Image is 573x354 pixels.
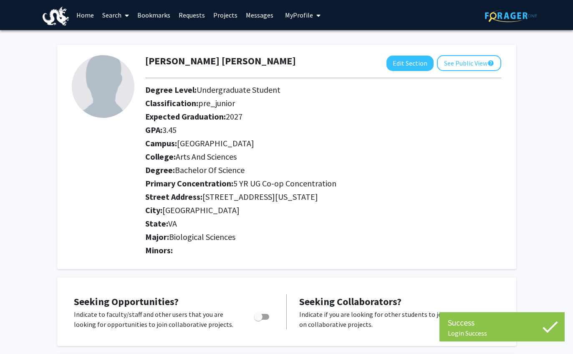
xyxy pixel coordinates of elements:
[197,84,280,95] span: Undergraduate Student
[485,9,537,22] img: ForagerOne Logo
[175,165,245,175] span: Bachelor Of Science
[72,0,98,30] a: Home
[145,219,501,229] h2: State:
[74,295,179,308] span: Seeking Opportunities?
[168,218,177,229] span: VA
[74,309,238,329] p: Indicate to faculty/staff and other users that you are looking for opportunities to join collabor...
[72,55,134,118] img: Profile Picture
[43,7,69,25] img: Drexel University Logo
[98,0,133,30] a: Search
[169,232,235,242] span: Biological Sciences
[299,295,401,308] span: Seeking Collaborators?
[145,55,296,67] h1: [PERSON_NAME] [PERSON_NAME]
[162,125,177,135] span: 3.45
[145,138,501,148] h2: Campus:
[145,205,501,215] h2: City:
[177,138,254,148] span: [GEOGRAPHIC_DATA]
[299,309,464,329] p: Indicate if you are looking for other students to join you on collaborative projects.
[209,0,242,30] a: Projects
[145,178,501,188] h2: Primary Concentration:
[437,55,501,71] button: See Public View
[145,192,501,202] h2: Street Address:
[145,152,501,162] h2: College:
[226,111,242,122] span: 2027
[162,205,240,215] span: [GEOGRAPHIC_DATA]
[145,112,501,122] h2: Expected Graduation:
[487,58,494,68] mat-icon: help
[233,178,336,188] span: 5 YR UG Co-op Concentration
[145,98,501,108] h2: Classification:
[133,0,174,30] a: Bookmarks
[202,191,318,202] span: [STREET_ADDRESS][US_STATE]
[448,316,556,329] div: Success
[198,98,235,108] span: pre_junior
[386,56,434,71] button: Edit Section
[176,151,237,162] span: Arts And Sciences
[145,245,501,255] h2: Minors:
[145,232,501,242] h2: Major:
[477,309,500,322] div: Toggle
[145,85,501,95] h2: Degree Level:
[174,0,209,30] a: Requests
[242,0,278,30] a: Messages
[251,309,274,322] div: Toggle
[448,329,556,337] div: Login Success
[285,11,313,19] span: My Profile
[145,125,501,135] h2: GPA:
[145,165,501,175] h2: Degree:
